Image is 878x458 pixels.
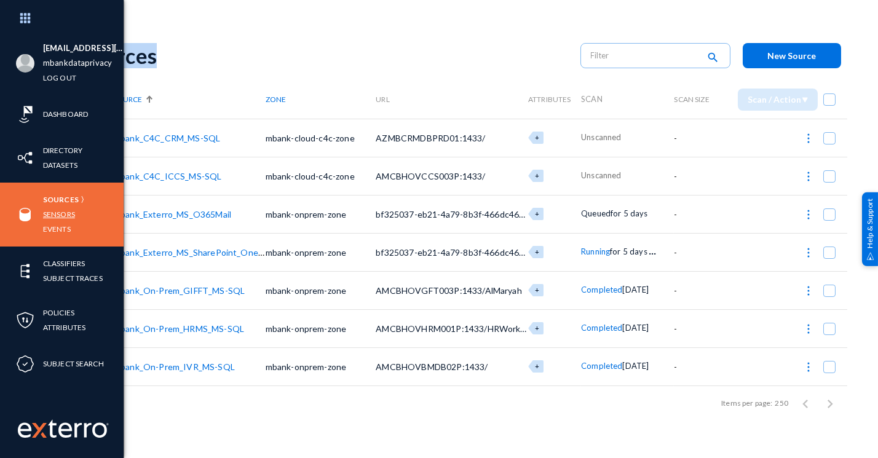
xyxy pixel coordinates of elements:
[535,362,539,370] span: +
[768,50,817,61] span: New Source
[113,247,279,258] a: Mbank_Exterro_MS_SharePoint_OneDrive
[802,285,815,297] img: icon-more.svg
[43,56,112,70] a: mbankdataprivacy
[581,247,610,256] span: Running
[113,95,142,104] span: Source
[674,233,718,271] td: -
[43,320,85,334] a: Attributes
[674,195,718,233] td: -
[266,271,376,309] td: mbank-onprem-zone
[581,208,611,218] span: Queued
[802,247,815,259] img: icon-more.svg
[376,323,581,334] span: AMCBHOVHRM001P:1433/HRWorks,HRWorksPlus
[535,324,539,332] span: +
[611,208,648,218] span: for 5 days
[376,361,488,372] span: AMCBHOVBMDB02P:1433/
[802,361,815,373] img: icon-more.svg
[43,158,77,172] a: Datasets
[674,347,718,385] td: -
[113,133,220,143] a: Mbank_C4C_CRM_MS-SQL
[743,43,841,68] button: New Source
[376,95,389,104] span: URL
[43,256,85,270] a: Classifiers
[674,95,709,104] span: Scan Size
[113,323,244,334] a: Mbank_On-Prem_HRMS_MS-SQL
[16,54,34,73] img: blank-profile-picture.png
[376,209,544,219] span: bf325037-eb21-4a79-8b3f-466dc460bd7c
[376,133,485,143] span: AZMBCRMDBPRD01:1433/
[528,95,571,104] span: Attributes
[802,132,815,144] img: icon-more.svg
[43,143,82,157] a: Directory
[43,192,79,207] a: Sources
[32,423,47,438] img: exterro-logo.svg
[793,391,818,416] button: Previous page
[674,157,718,195] td: -
[674,309,718,347] td: -
[113,209,231,219] a: Mbank_Exterro_MS_O365Mail
[266,157,376,195] td: mbank-cloud-c4c-zone
[623,285,649,294] span: [DATE]
[802,323,815,335] img: icon-more.svg
[581,132,621,142] span: Unscanned
[16,105,34,124] img: icon-risk-sonar.svg
[81,43,568,68] div: Sources
[654,242,656,257] span: .
[651,242,654,257] span: .
[581,170,621,180] span: Unscanned
[113,285,245,296] a: Mbank_On-Prem_GIFFT_MS-SQL
[866,252,874,260] img: help_support.svg
[113,95,266,104] div: Source
[16,205,34,224] img: icon-sources.svg
[376,285,521,296] span: AMCBHOVGFT003P:1433/AlMaryah
[581,285,622,294] span: Completed
[43,357,104,371] a: Subject Search
[535,248,539,256] span: +
[862,192,878,266] div: Help & Support
[674,119,718,157] td: -
[623,323,649,333] span: [DATE]
[43,306,74,320] a: Policies
[43,107,88,121] a: Dashboard
[706,50,721,66] mat-icon: search
[535,133,539,141] span: +
[7,5,44,31] img: app launcher
[43,41,124,56] li: [EMAIL_ADDRESS][DOMAIN_NAME]
[802,170,815,183] img: icon-more.svg
[266,233,376,271] td: mbank-onprem-zone
[623,361,649,371] span: [DATE]
[18,419,109,438] img: exterro-work-mark.svg
[581,94,603,104] span: Scan
[16,149,34,167] img: icon-inventory.svg
[16,355,34,373] img: icon-compliance.svg
[16,311,34,330] img: icon-policies.svg
[266,95,376,104] div: Zone
[591,46,699,65] input: Filter
[266,347,376,385] td: mbank-onprem-zone
[43,71,76,85] a: Log out
[113,171,221,181] a: Mbank_C4C_ICCS_MS-SQL
[266,309,376,347] td: mbank-onprem-zone
[818,391,842,416] button: Next page
[43,271,103,285] a: Subject Traces
[16,262,34,280] img: icon-elements.svg
[266,95,286,104] span: Zone
[535,210,539,218] span: +
[581,323,622,333] span: Completed
[43,222,71,236] a: Events
[649,242,651,257] span: .
[610,247,647,256] span: for 5 days
[674,271,718,309] td: -
[113,361,235,372] a: Mbank_On-Prem_IVR_MS-SQL
[535,286,539,294] span: +
[43,207,75,221] a: Sensors
[802,208,815,221] img: icon-more.svg
[535,172,539,180] span: +
[721,398,772,409] div: Items per page:
[775,398,788,409] div: 250
[581,361,622,371] span: Completed
[266,195,376,233] td: mbank-onprem-zone
[266,119,376,157] td: mbank-cloud-c4c-zone
[376,171,485,181] span: AMCBHOVCCS003P:1433/
[376,247,544,258] span: bf325037-eb21-4a79-8b3f-466dc460bd7c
